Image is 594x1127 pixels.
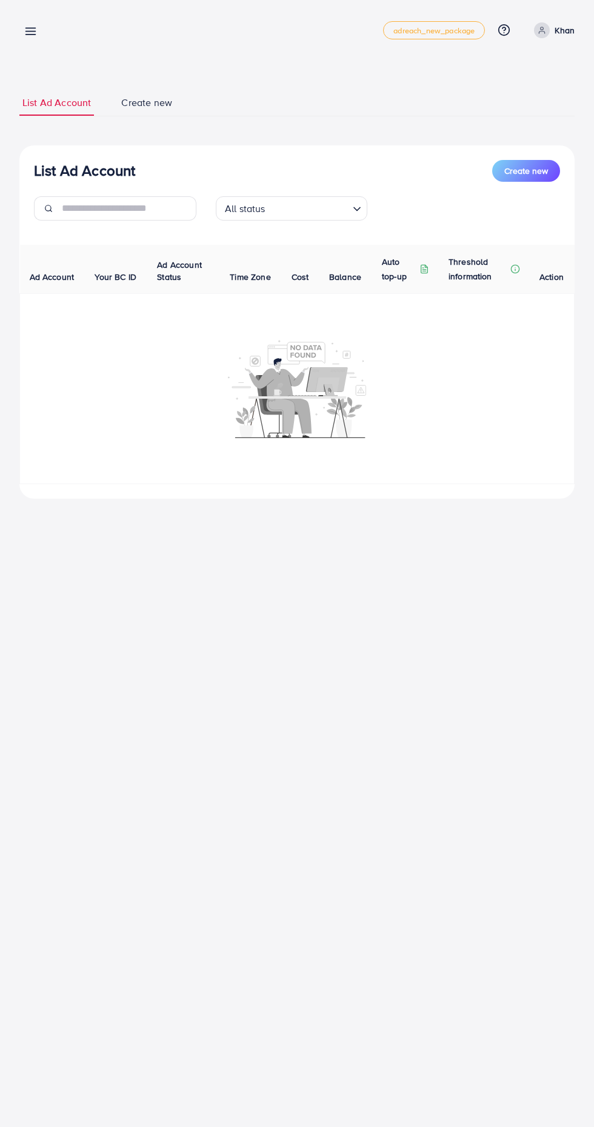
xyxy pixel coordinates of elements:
[492,160,560,182] button: Create new
[393,27,475,35] span: adreach_new_package
[292,271,309,283] span: Cost
[95,271,136,283] span: Your BC ID
[228,339,366,438] img: No account
[30,271,75,283] span: Ad Account
[34,162,135,179] h3: List Ad Account
[269,198,348,218] input: Search for option
[529,22,575,38] a: Khan
[504,165,548,177] span: Create new
[121,96,172,110] span: Create new
[383,21,485,39] a: adreach_new_package
[382,254,417,284] p: Auto top-up
[216,196,367,221] div: Search for option
[329,271,361,283] span: Balance
[222,200,268,218] span: All status
[230,271,270,283] span: Time Zone
[555,23,575,38] p: Khan
[449,254,508,284] p: Threshold information
[539,271,564,283] span: Action
[22,96,91,110] span: List Ad Account
[157,259,202,283] span: Ad Account Status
